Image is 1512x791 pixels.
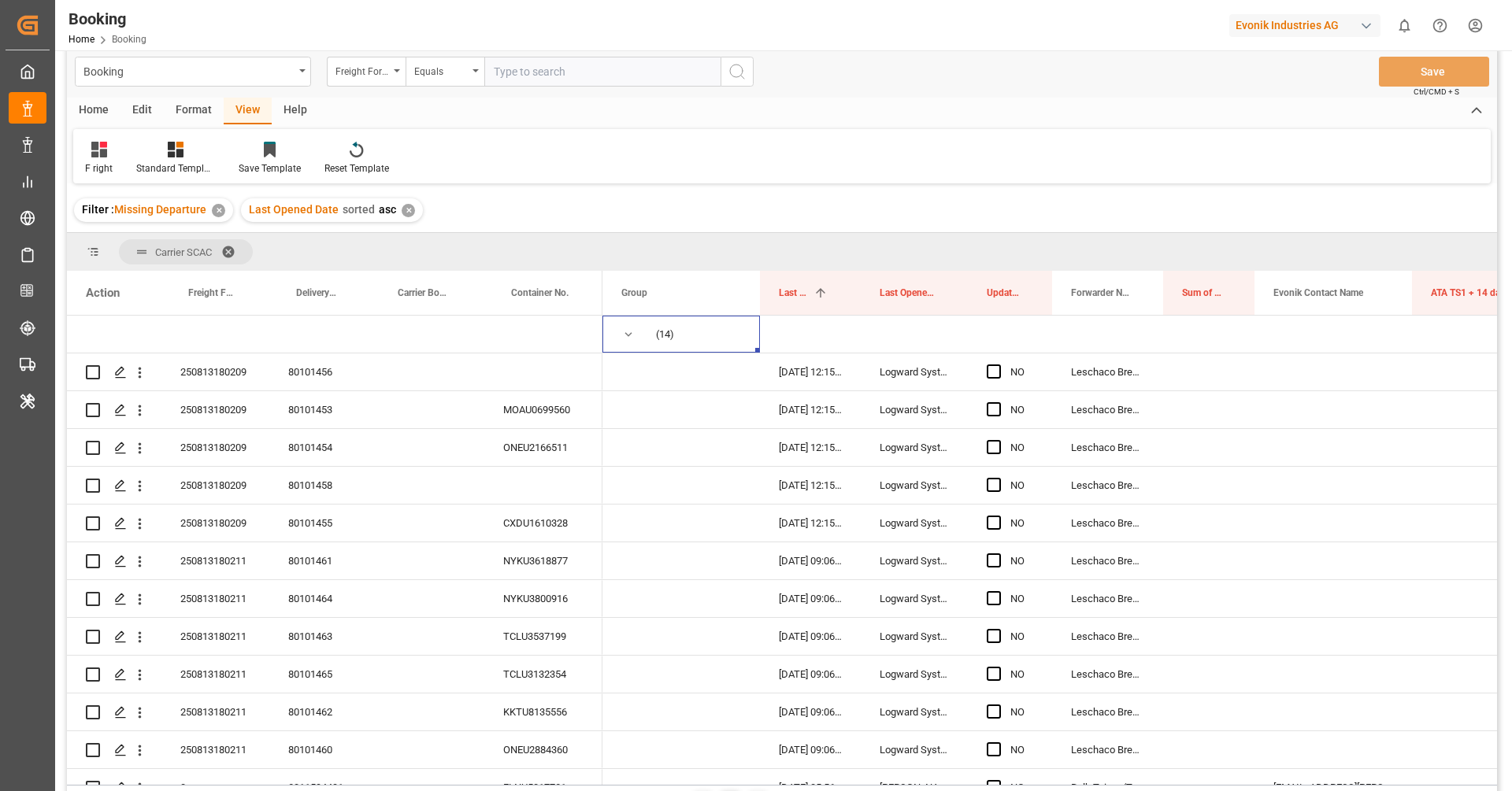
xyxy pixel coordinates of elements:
[1010,732,1033,768] div: NO
[164,98,224,124] div: Format
[656,316,674,353] span: (14)
[760,391,861,428] div: [DATE] 12:15:32
[1052,353,1163,390] div: Leschaco Bremen
[406,57,484,87] button: open menu
[161,731,269,768] div: 250813180211
[269,656,371,693] div: 80101465
[1387,8,1422,43] button: show 0 new notifications
[484,731,602,768] div: ONEU2884360
[1010,505,1033,542] div: NO
[779,287,807,298] span: Last Opened Date
[1229,14,1380,37] div: Evonik Industries AG
[67,391,602,429] div: Press SPACE to select this row.
[1052,391,1163,428] div: Leschaco Bremen
[67,505,602,542] div: Press SPACE to select this row.
[224,98,272,124] div: View
[161,542,269,579] div: 250813180211
[861,731,968,768] div: Logward System
[296,287,338,298] span: Delivery No.
[67,316,602,353] div: Press SPACE to select this row.
[760,467,861,504] div: [DATE] 12:15:32
[484,580,602,617] div: NYKU3800916
[760,542,861,579] div: [DATE] 09:06:35
[269,580,371,617] div: 80101464
[414,61,468,79] div: Equals
[484,618,602,655] div: TCLU3537199
[269,505,371,542] div: 80101455
[67,98,120,124] div: Home
[861,618,968,655] div: Logward System
[161,580,269,617] div: 250813180211
[484,429,602,466] div: ONEU2166511
[484,656,602,693] div: TCLU3132354
[269,467,371,504] div: 80101458
[75,57,311,87] button: open menu
[861,429,968,466] div: Logward System
[1010,543,1033,579] div: NO
[861,391,968,428] div: Logward System
[402,204,415,217] div: ✕
[1010,581,1033,617] div: NO
[621,287,647,298] span: Group
[1422,8,1458,43] button: Help Center
[1414,86,1459,98] span: Ctrl/CMD + S
[161,618,269,655] div: 250813180211
[161,353,269,390] div: 250813180209
[327,57,406,87] button: open menu
[861,580,968,617] div: Logward System
[760,429,861,466] div: [DATE] 12:15:32
[67,618,602,656] div: Press SPACE to select this row.
[67,467,602,505] div: Press SPACE to select this row.
[511,287,569,298] span: Container No.
[760,656,861,693] div: [DATE] 09:06:35
[269,353,371,390] div: 80101456
[67,656,602,693] div: Press SPACE to select this row.
[1052,693,1163,730] div: Leschaco Bremen
[484,391,602,428] div: MOAU0699560
[272,98,319,124] div: Help
[760,505,861,542] div: [DATE] 12:15:32
[1071,287,1130,298] span: Forwarder Name
[1010,619,1033,655] div: NO
[1010,430,1033,466] div: NO
[760,618,861,655] div: [DATE] 09:06:35
[136,161,215,176] div: Standard Templates
[269,693,371,730] div: 80101462
[1010,468,1033,504] div: NO
[212,204,225,217] div: ✕
[1052,618,1163,655] div: Leschaco Bremen
[760,731,861,768] div: [DATE] 09:06:35
[861,542,968,579] div: Logward System
[721,57,754,87] button: search button
[85,161,113,176] div: F right
[484,505,602,542] div: CXDU1610328
[67,353,602,391] div: Press SPACE to select this row.
[1010,694,1033,730] div: NO
[120,98,164,124] div: Edit
[379,203,396,216] span: asc
[67,580,602,618] div: Press SPACE to select this row.
[1052,580,1163,617] div: Leschaco Bremen
[161,467,269,504] div: 250813180209
[67,429,602,467] div: Press SPACE to select this row.
[324,161,389,176] div: Reset Template
[114,203,206,216] span: Missing Departure
[1379,57,1489,87] button: Save
[987,287,1019,298] span: Update Last Opened By
[69,7,146,31] div: Booking
[1052,505,1163,542] div: Leschaco Bremen
[1052,429,1163,466] div: Leschaco Bremen
[67,731,602,769] div: Press SPACE to select this row.
[161,693,269,730] div: 250813180211
[1273,287,1363,298] span: Evonik Contact Name
[1052,542,1163,579] div: Leschaco Bremen
[82,203,114,216] span: Filter :
[1010,656,1033,693] div: NO
[861,693,968,730] div: Logward System
[760,693,861,730] div: [DATE] 09:06:35
[1010,392,1033,428] div: NO
[83,61,294,80] div: Booking
[1229,10,1387,40] button: Evonik Industries AG
[760,353,861,390] div: [DATE] 12:15:32
[86,286,120,300] div: Action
